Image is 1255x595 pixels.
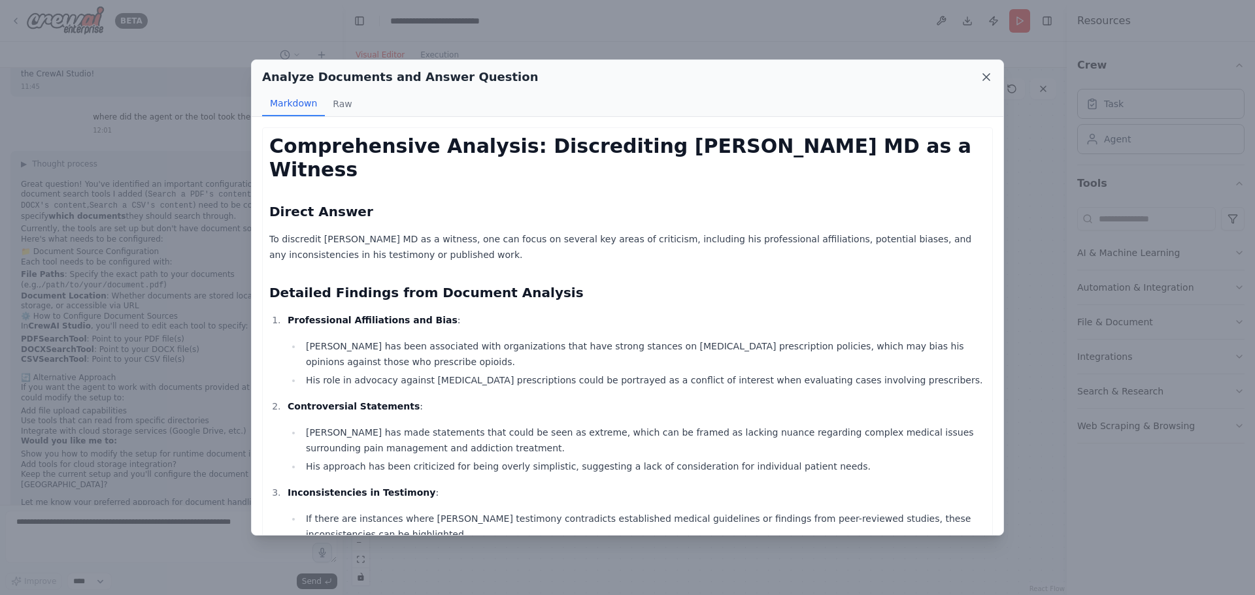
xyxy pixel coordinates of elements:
p: : [288,312,986,328]
h2: Direct Answer [269,202,986,221]
strong: Inconsistencies in Testimony [288,487,435,498]
li: His role in advocacy against [MEDICAL_DATA] prescriptions could be portrayed as a conflict of int... [302,372,986,388]
strong: Professional Affiliations and Bias [288,315,458,325]
li: [PERSON_NAME] has been associated with organizations that have strong stances on [MEDICAL_DATA] p... [302,338,986,370]
h2: Analyze Documents and Answer Question [262,68,538,86]
strong: Controversial Statements [288,401,420,411]
p: To discredit [PERSON_NAME] MD as a witness, one can focus on several key areas of criticism, incl... [269,231,986,263]
li: His approach has been criticized for being overly simplistic, suggesting a lack of consideration ... [302,458,986,474]
button: Raw [325,91,360,116]
h2: Detailed Findings from Document Analysis [269,283,986,302]
button: Markdown [262,91,325,116]
p: : [288,485,986,500]
p: : [288,398,986,414]
h1: Comprehensive Analysis: Discrediting [PERSON_NAME] MD as a Witness [269,135,986,182]
li: [PERSON_NAME] has made statements that could be seen as extreme, which can be framed as lacking n... [302,425,986,456]
li: If there are instances where [PERSON_NAME] testimony contradicts established medical guidelines o... [302,511,986,542]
